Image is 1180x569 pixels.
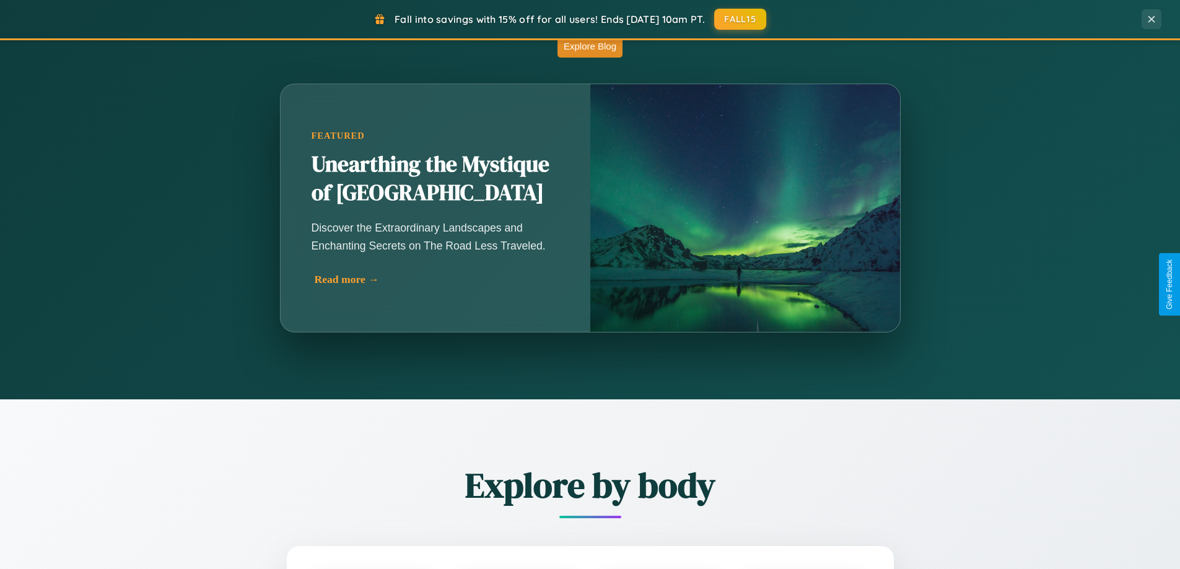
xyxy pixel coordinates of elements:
[315,273,562,286] div: Read more →
[1165,259,1174,310] div: Give Feedback
[312,219,559,254] p: Discover the Extraordinary Landscapes and Enchanting Secrets on The Road Less Traveled.
[219,461,962,509] h2: Explore by body
[714,9,766,30] button: FALL15
[312,150,559,207] h2: Unearthing the Mystique of [GEOGRAPHIC_DATA]
[557,35,623,58] button: Explore Blog
[312,131,559,141] div: Featured
[395,13,705,25] span: Fall into savings with 15% off for all users! Ends [DATE] 10am PT.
